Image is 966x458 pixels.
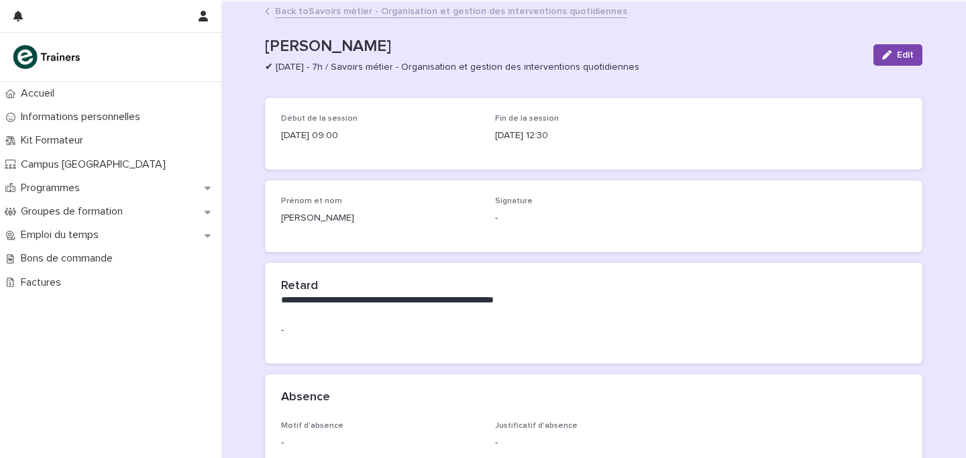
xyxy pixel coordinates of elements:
button: Edit [873,44,922,66]
a: Back toSavoirs métier - Organisation et gestion des interventions quotidiennes [275,3,627,18]
p: - [281,436,479,450]
h2: Absence [281,390,330,405]
p: Emploi du temps [15,229,109,241]
p: ✔ [DATE] - 7h / Savoirs métier - Organisation et gestion des interventions quotidiennes [265,62,857,73]
p: Bons de commande [15,252,123,265]
img: K0CqGN7SDeD6s4JG8KQk [11,44,85,70]
p: - [495,211,693,225]
p: Programmes [15,182,91,194]
span: Prénom et nom [281,197,342,205]
span: Motif d'absence [281,422,343,430]
p: Kit Formateur [15,134,94,147]
p: Factures [15,276,72,289]
span: Edit [897,50,914,60]
h2: Retard [281,279,318,294]
p: Groupes de formation [15,205,133,218]
p: Accueil [15,87,65,100]
p: [PERSON_NAME] [281,211,479,225]
p: [DATE] 12:30 [495,129,693,143]
p: [PERSON_NAME] [265,37,863,56]
span: Fin de la session [495,115,559,123]
p: Campus [GEOGRAPHIC_DATA] [15,158,176,171]
p: Informations personnelles [15,111,151,123]
span: Signature [495,197,533,205]
span: Justificatif d'absence [495,422,578,430]
p: [DATE] 09:00 [281,129,479,143]
p: - [281,323,906,337]
span: Début de la session [281,115,358,123]
p: - [495,436,693,450]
